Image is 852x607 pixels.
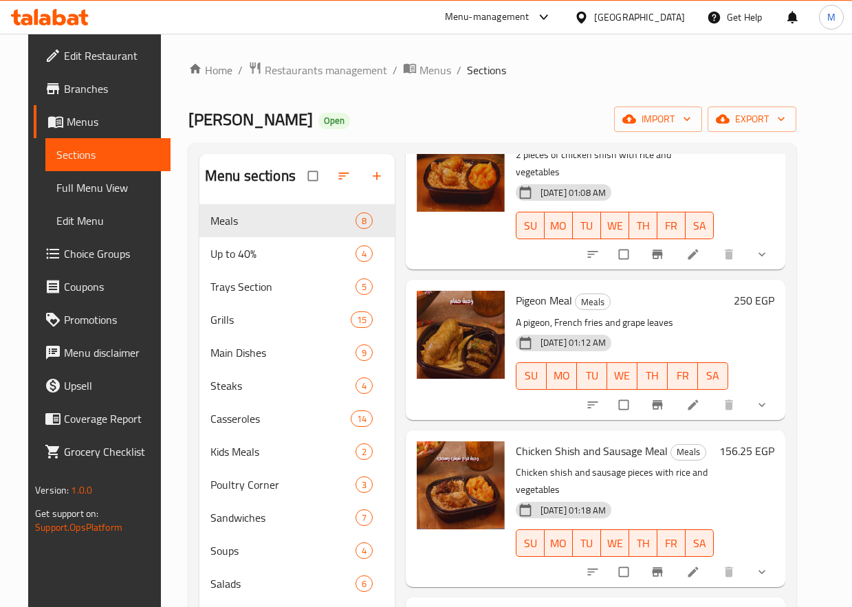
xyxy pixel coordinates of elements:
[535,186,611,199] span: [DATE] 01:08 AM
[56,212,160,229] span: Edit Menu
[210,509,356,526] span: Sandwiches
[516,529,545,557] button: SU
[199,468,395,501] div: Poultry Corner3
[671,444,706,460] span: Meals
[351,410,373,427] div: items
[34,435,171,468] a: Grocery Checklist
[629,529,657,557] button: TH
[614,107,702,132] button: import
[573,212,601,239] button: TU
[34,105,171,138] a: Menus
[755,247,769,261] svg: Show Choices
[318,115,350,126] span: Open
[393,62,397,78] li: /
[670,444,706,461] div: Meals
[64,311,160,328] span: Promotions
[516,314,728,331] p: A pigeon, French fries and grape leaves
[356,511,372,525] span: 7
[578,557,611,587] button: sort-choices
[755,398,769,412] svg: Show Choices
[582,366,602,386] span: TU
[356,445,372,459] span: 2
[642,239,675,269] button: Branch-specific-item
[457,62,461,78] li: /
[356,476,373,493] div: items
[210,443,356,460] span: Kids Meals
[210,278,356,295] span: Trays Section
[642,557,675,587] button: Branch-specific-item
[34,72,171,105] a: Branches
[210,344,356,361] span: Main Dishes
[522,366,541,386] span: SU
[356,377,373,394] div: items
[356,212,373,229] div: items
[637,362,668,390] button: TH
[329,161,362,191] span: Sort sections
[199,204,395,237] div: Meals8
[607,362,637,390] button: WE
[719,111,785,128] span: export
[265,62,387,78] span: Restaurants management
[445,9,529,25] div: Menu-management
[673,366,692,386] span: FR
[199,534,395,567] div: Soups4
[522,216,539,236] span: SU
[356,278,373,295] div: items
[64,245,160,262] span: Choice Groups
[522,533,539,553] span: SU
[686,529,714,557] button: SA
[356,280,372,294] span: 5
[516,464,714,498] p: Chicken shish and sausage pieces with rice and vegetables
[686,565,703,579] a: Edit menu item
[351,412,372,426] span: 14
[64,377,160,394] span: Upsell
[625,111,691,128] span: import
[747,390,780,420] button: show more
[351,311,373,328] div: items
[747,239,780,269] button: show more
[210,575,356,592] div: Salads
[417,124,505,212] img: Shish Chicken Meal
[516,146,714,181] p: 2 pieces of chicken shish with rice and vegetables
[35,505,98,522] span: Get support on:
[64,443,160,460] span: Grocery Checklist
[535,504,611,517] span: [DATE] 01:18 AM
[210,542,356,559] span: Soups
[356,379,372,393] span: 4
[356,247,372,261] span: 4
[356,577,372,591] span: 6
[691,533,708,553] span: SA
[550,533,567,553] span: MO
[545,212,573,239] button: MO
[578,533,596,553] span: TU
[356,575,373,592] div: items
[210,476,356,493] span: Poultry Corner
[35,518,122,536] a: Support.OpsPlatform
[356,478,372,492] span: 3
[199,369,395,402] div: Steaks4
[362,161,395,191] button: Add section
[56,179,160,196] span: Full Menu View
[547,362,577,390] button: MO
[71,481,92,499] span: 1.0.0
[356,544,372,558] span: 4
[613,366,632,386] span: WE
[300,163,329,189] span: Select all sections
[199,501,395,534] div: Sandwiches7
[611,559,640,585] span: Select to update
[188,62,232,78] a: Home
[45,204,171,237] a: Edit Menu
[686,398,703,412] a: Edit menu item
[210,377,356,394] span: Steaks
[210,311,351,328] div: Grills
[356,344,373,361] div: items
[34,270,171,303] a: Coupons
[698,362,728,390] button: SA
[577,362,607,390] button: TU
[703,366,723,386] span: SA
[535,336,611,349] span: [DATE] 01:12 AM
[607,216,624,236] span: WE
